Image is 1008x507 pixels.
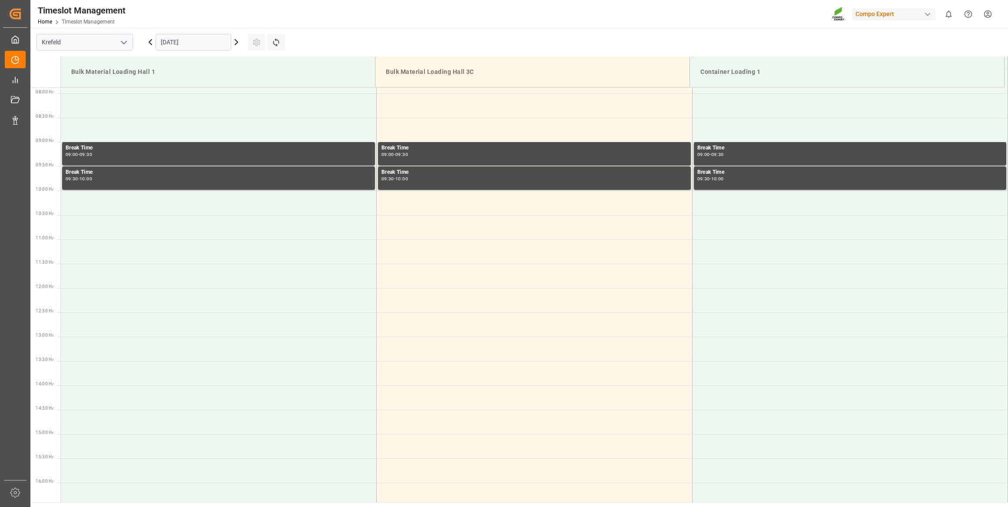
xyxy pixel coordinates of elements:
span: 14:30 Hr [36,406,53,411]
div: - [710,152,711,156]
input: Type to search/select [36,34,133,50]
div: Compo Expert [852,8,935,20]
span: 09:00 Hr [36,138,53,143]
span: 13:00 Hr [36,333,53,338]
span: 12:30 Hr [36,308,53,313]
div: - [394,177,395,181]
span: 10:00 Hr [36,187,53,192]
span: 11:30 Hr [36,260,53,265]
span: 15:00 Hr [36,430,53,435]
button: Help Center [958,4,978,24]
div: Break Time [381,168,687,177]
span: 11:00 Hr [36,235,53,240]
span: 10:30 Hr [36,211,53,216]
div: Bulk Material Loading Hall 1 [68,64,368,80]
div: Break Time [697,144,1003,152]
div: 10:00 [80,177,92,181]
span: 08:30 Hr [36,114,53,119]
div: 09:30 [381,177,394,181]
div: - [710,177,711,181]
div: 09:30 [711,152,724,156]
button: Compo Expert [852,6,939,22]
input: DD.MM.YYYY [156,34,231,50]
button: show 0 new notifications [939,4,958,24]
span: 09:30 Hr [36,162,53,167]
img: Screenshot%202023-09-29%20at%2010.02.21.png_1712312052.png [832,7,846,22]
div: 09:30 [697,177,710,181]
div: Break Time [697,168,1003,177]
span: 16:00 Hr [36,479,53,484]
div: Break Time [381,144,687,152]
div: Container Loading 1 [697,64,997,80]
div: 09:00 [381,152,394,156]
div: Timeslot Management [38,4,126,17]
div: 10:00 [395,177,408,181]
div: 09:30 [395,152,408,156]
div: Break Time [66,168,371,177]
div: - [78,152,80,156]
span: 13:30 Hr [36,357,53,362]
div: 09:30 [80,152,92,156]
div: - [78,177,80,181]
button: open menu [117,36,130,49]
span: 14:00 Hr [36,381,53,386]
span: 12:00 Hr [36,284,53,289]
div: 09:00 [66,152,78,156]
a: Home [38,19,52,25]
div: 10:00 [711,177,724,181]
div: 09:30 [66,177,78,181]
span: 08:00 Hr [36,89,53,94]
div: Bulk Material Loading Hall 3C [382,64,683,80]
span: 15:30 Hr [36,454,53,459]
div: Break Time [66,144,371,152]
div: - [394,152,395,156]
div: 09:00 [697,152,710,156]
